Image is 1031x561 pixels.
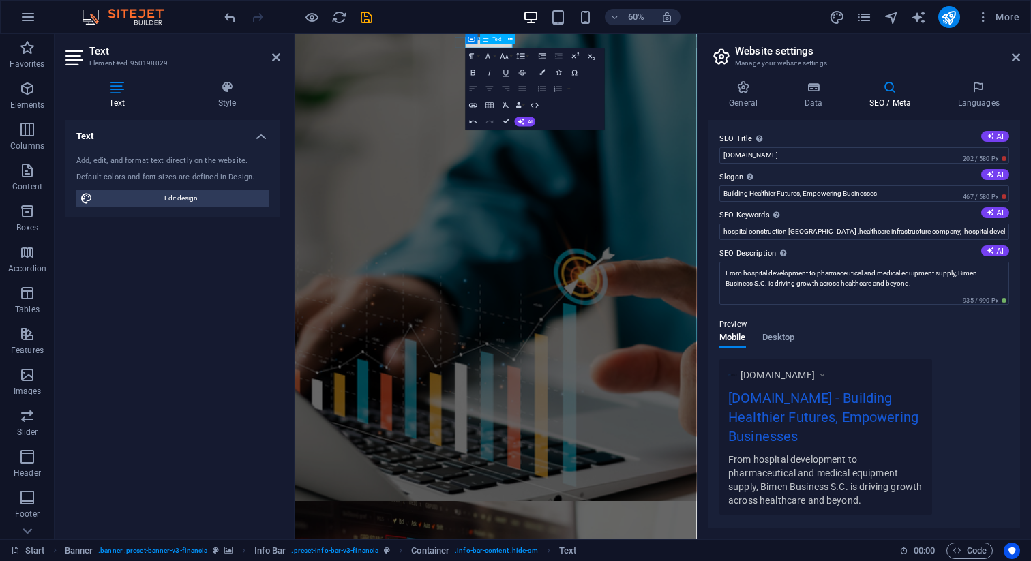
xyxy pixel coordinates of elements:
h6: Session time [899,543,936,559]
button: Superscript [567,48,583,64]
i: Pages (Ctrl+Alt+S) [856,10,872,25]
button: Paragraph Format [466,48,481,64]
span: Mobile [719,329,746,348]
button: undo [222,9,238,25]
button: Edit design [76,190,269,207]
span: 00 00 [914,543,935,559]
p: Features [11,345,44,356]
button: Align Center [482,80,498,97]
button: navigator [884,9,900,25]
i: On resize automatically adjust zoom level to fit chosen device. [661,11,673,23]
span: Click to select. Double-click to edit [559,543,576,559]
i: This element contains a background [224,547,233,554]
p: Columns [10,140,44,151]
h4: Text [65,80,174,109]
button: pages [856,9,873,25]
div: [DOMAIN_NAME] - Building Healthier Futures, Empowering Businesses [728,388,923,453]
button: save [358,9,374,25]
button: Insert Link [466,97,481,113]
div: Preview [719,333,794,359]
span: : [923,545,925,556]
button: Align Left [466,80,481,97]
button: Ordered List [550,80,566,97]
i: This element is a customizable preset [384,547,390,554]
label: Responsive [861,526,915,543]
button: Insert Table [482,97,498,113]
button: Icons [551,64,567,80]
p: Images [14,386,42,397]
label: Settings [719,526,764,543]
button: Bold (⌘B) [466,64,481,80]
button: Colors [535,64,550,80]
label: SEO Description [719,245,1009,262]
button: Font Family [482,48,498,64]
img: Editor Logo [78,9,181,25]
button: publish [938,6,960,28]
p: Tables [15,304,40,315]
i: Reload page [331,10,347,25]
button: AI [515,117,536,126]
p: Footer [15,509,40,519]
span: [DOMAIN_NAME] [741,368,815,382]
button: Redo (⌘⇧Z) [482,113,498,130]
button: reload [331,9,347,25]
i: Navigator [884,10,899,25]
button: Underline (⌘U) [498,64,514,80]
span: Click to select. Double-click to edit [65,543,93,559]
h3: Element #ed-950198029 [89,57,253,70]
button: design [829,9,846,25]
button: Usercentrics [1004,543,1020,559]
h4: Data [783,80,848,109]
button: 60% [605,9,653,25]
button: Strikethrough [515,64,531,80]
h4: General [708,80,783,109]
span: 467 / 580 Px [960,192,1009,202]
button: Slogan [981,169,1009,180]
input: Slogan... [719,185,1009,202]
p: Content [12,181,42,192]
h4: SEO / Meta [848,80,937,109]
span: Click to select. Double-click to edit [411,543,449,559]
button: Line Height [515,48,531,64]
nav: breadcrumb [65,543,576,559]
i: Publish [941,10,957,25]
div: Add, edit, and format text directly on the website. [76,155,269,167]
button: Code [946,543,993,559]
p: Boxes [16,222,39,233]
label: SEO Keywords [719,207,1009,224]
button: SEO Keywords [981,207,1009,218]
span: Click to select. Double-click to edit [254,543,286,559]
button: Align Right [498,80,514,97]
span: 935 / 990 Px [960,296,1009,305]
h4: Text [65,120,280,145]
p: Elements [10,100,45,110]
h4: Style [174,80,280,109]
button: Special Characters [567,64,583,80]
button: Data Bindings [515,97,526,113]
p: Preview [719,316,747,333]
button: Align Justify [515,80,531,97]
span: More [976,10,1019,24]
div: Default colors and font sizes are defined in Design. [76,172,269,183]
span: 202 / 580 Px [960,154,1009,164]
label: Noindex [790,526,834,543]
span: Desktop [762,329,795,348]
label: Slogan [719,169,1009,185]
span: Code [953,543,987,559]
div: From hospital development to pharmaceutical and medical equipment supply, Bimen Business S.C. is ... [728,452,923,507]
h3: Manage your website settings [735,57,993,70]
p: Slider [17,427,38,438]
h6: 60% [625,9,647,25]
h4: Languages [937,80,1020,109]
button: More [971,6,1025,28]
img: BimenBusinessSCLogo1-ihBoGNjwMDU8K40JdwiINw-I2KOEsPynbASVG3IPnJHqQ.png [728,370,737,379]
span: Text [493,37,502,42]
span: Edit design [97,190,265,207]
button: Increase Indent [535,48,550,64]
a: Click to cancel selection. Double-click to open Pages [11,543,45,559]
button: Clear Formatting [498,97,514,113]
button: Decrease Indent [551,48,567,64]
i: This element is a customizable preset [213,547,219,554]
i: Save (Ctrl+S) [359,10,374,25]
span: . preset-info-bar-v3-financia [291,543,378,559]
